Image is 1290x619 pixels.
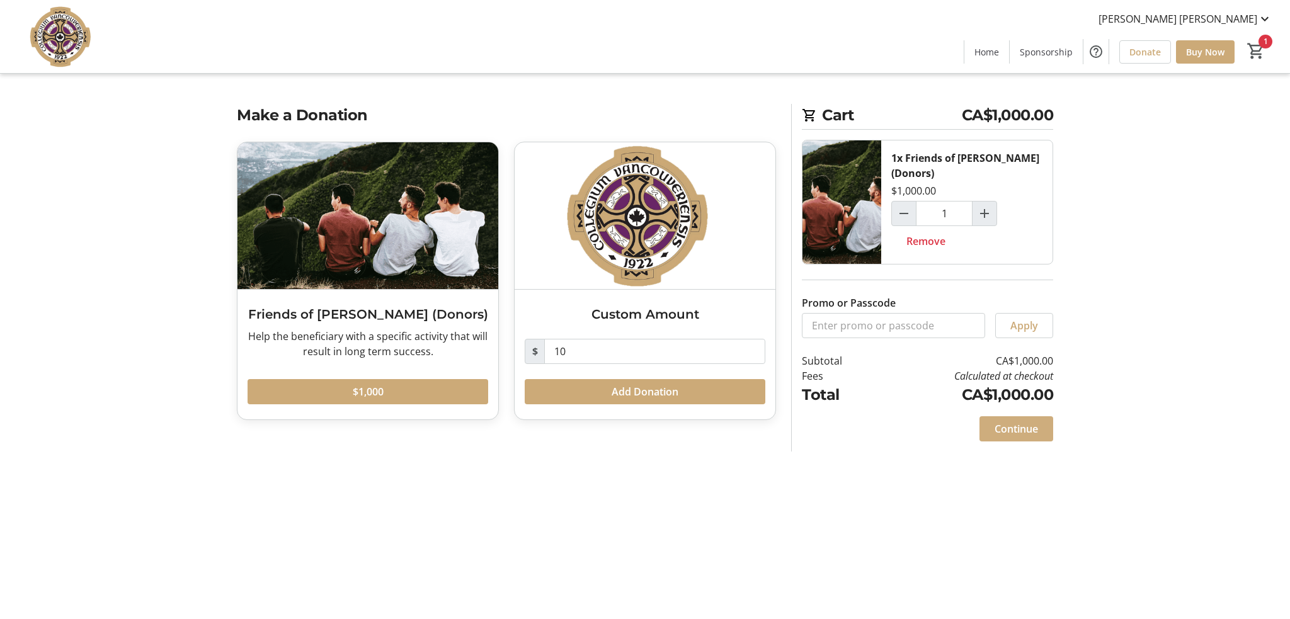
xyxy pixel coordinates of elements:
span: Remove [906,234,945,249]
td: Subtotal [802,353,875,368]
td: Calculated at checkout [875,368,1053,383]
button: [PERSON_NAME] [PERSON_NAME] [1088,9,1282,29]
button: Continue [979,416,1053,441]
span: Donate [1129,45,1161,59]
a: Home [964,40,1009,64]
td: CA$1,000.00 [875,353,1053,368]
input: Donation Amount [544,339,765,364]
label: Promo or Passcode [802,295,896,310]
input: Friends of Finnegan (Donors) Quantity [916,201,973,226]
input: Enter promo or passcode [802,313,985,338]
h2: Cart [802,104,1053,130]
span: Home [974,45,999,59]
span: Add Donation [612,384,678,399]
div: $1,000.00 [891,183,936,198]
img: VC Parent Association's Logo [8,5,120,68]
span: Continue [995,421,1038,436]
button: Apply [995,313,1053,338]
a: Buy Now [1176,40,1235,64]
span: Buy Now [1186,45,1224,59]
div: Help the beneficiary with a specific activity that will result in long term success. [248,329,488,359]
span: $ [525,339,545,364]
span: [PERSON_NAME] [PERSON_NAME] [1099,11,1257,26]
td: Total [802,383,875,406]
td: CA$1,000.00 [875,383,1053,406]
button: Increment by one [973,202,996,225]
a: Sponsorship [1010,40,1083,64]
button: Add Donation [525,379,765,404]
td: Fees [802,368,875,383]
span: CA$1,000.00 [962,104,1054,127]
h3: Custom Amount [525,305,765,324]
span: $1,000 [353,384,384,399]
button: $1,000 [248,379,488,404]
div: 1x Friends of [PERSON_NAME] (Donors) [891,150,1042,181]
span: Apply [1010,318,1038,333]
button: Help [1083,39,1109,64]
img: Friends of Finnegan (Donors) [802,140,881,264]
button: Decrement by one [892,202,916,225]
img: Friends of Finnegan (Donors) [237,142,498,289]
span: Sponsorship [1020,45,1073,59]
img: Custom Amount [515,142,775,289]
button: Cart [1245,40,1267,62]
a: Donate [1119,40,1171,64]
button: Remove [891,229,961,254]
h3: Friends of [PERSON_NAME] (Donors) [248,305,488,324]
h2: Make a Donation [237,104,776,127]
